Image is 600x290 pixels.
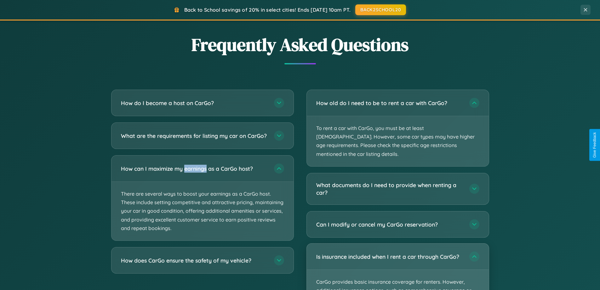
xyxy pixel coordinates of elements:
div: Give Feedback [592,132,597,158]
h3: Is insurance included when I rent a car through CarGo? [316,253,463,261]
p: There are several ways to boost your earnings as a CarGo host. These include setting competitive ... [111,182,294,240]
h3: What are the requirements for listing my car on CarGo? [121,132,268,140]
h3: How old do I need to be to rent a car with CarGo? [316,99,463,107]
h3: Can I modify or cancel my CarGo reservation? [316,221,463,228]
h3: How does CarGo ensure the safety of my vehicle? [121,257,268,264]
h3: What documents do I need to provide when renting a car? [316,181,463,197]
h2: Frequently Asked Questions [111,33,489,57]
span: Back to School savings of 20% in select cities! Ends [DATE] 10am PT. [184,7,351,13]
h3: How can I maximize my earnings as a CarGo host? [121,165,268,173]
button: BACK2SCHOOL20 [355,4,406,15]
p: To rent a car with CarGo, you must be at least [DEMOGRAPHIC_DATA]. However, some car types may ha... [307,116,489,166]
h3: How do I become a host on CarGo? [121,99,268,107]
